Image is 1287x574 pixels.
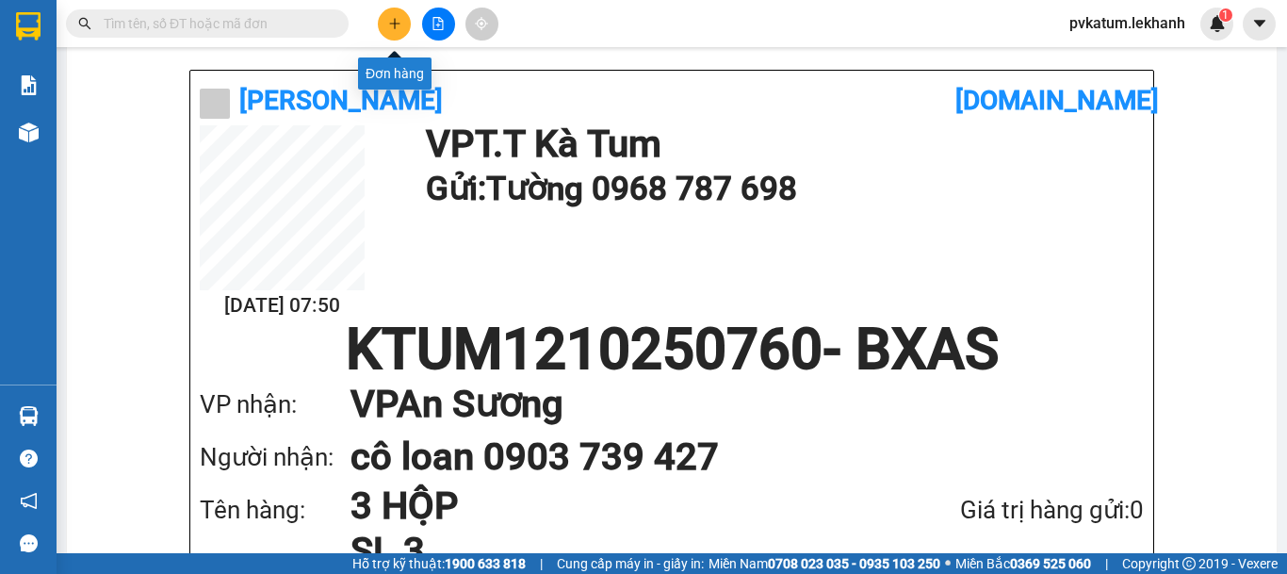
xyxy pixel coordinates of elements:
[200,321,1144,378] h1: KTUM1210250760 - BXAS
[200,438,350,477] div: Người nhận:
[350,378,1106,431] h1: VP An Sương
[200,491,350,530] div: Tên hàng:
[1222,8,1229,22] span: 1
[465,8,498,41] button: aim
[445,556,526,571] strong: 1900 633 818
[432,17,445,30] span: file-add
[1054,11,1200,35] span: pvkatum.lekhanh
[358,57,432,90] div: Đơn hàng
[426,163,1134,215] h1: Gửi: Tường 0968 787 698
[200,290,365,321] h2: [DATE] 07:50
[20,534,38,552] span: message
[19,406,39,426] img: warehouse-icon
[352,553,526,574] span: Hỗ trợ kỹ thuật:
[1182,557,1196,570] span: copyright
[14,99,170,122] div: 50.000
[16,133,332,156] div: Tên hàng: 3 HỘP ( : 3 )
[239,85,443,116] b: [PERSON_NAME]
[16,61,167,88] div: 0968787698
[16,12,41,41] img: logo-vxr
[200,385,350,424] div: VP nhận:
[350,484,860,529] h1: 3 HỘP
[350,529,860,574] h1: SL 3
[422,8,455,41] button: file-add
[955,85,1159,116] b: [DOMAIN_NAME]
[180,61,332,88] div: 0903739427
[20,450,38,467] span: question-circle
[1219,8,1232,22] sup: 1
[180,39,332,61] div: cô loan
[860,491,1144,530] div: Giá trị hàng gửi: 0
[180,16,332,39] div: An Sương
[557,553,704,574] span: Cung cấp máy in - giấy in:
[388,17,401,30] span: plus
[426,125,1134,163] h1: VP T.T Kà Tum
[78,17,91,30] span: search
[16,16,167,39] div: T.T Kà Tum
[187,131,213,157] span: SL
[1243,8,1276,41] button: caret-down
[945,560,951,567] span: ⚪️
[768,556,940,571] strong: 0708 023 035 - 0935 103 250
[180,18,225,38] span: Nhận:
[1010,556,1091,571] strong: 0369 525 060
[16,39,167,61] div: Tường
[20,492,38,510] span: notification
[540,553,543,574] span: |
[475,17,488,30] span: aim
[16,18,45,38] span: Gửi:
[709,553,940,574] span: Miền Nam
[104,13,326,34] input: Tìm tên, số ĐT hoặc mã đơn
[378,8,411,41] button: plus
[1209,15,1226,32] img: icon-new-feature
[1251,15,1268,32] span: caret-down
[1105,553,1108,574] span: |
[19,75,39,95] img: solution-icon
[955,553,1091,574] span: Miền Bắc
[350,431,1106,484] h1: cô loan 0903 739 427
[14,101,43,121] span: CR :
[19,123,39,142] img: warehouse-icon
